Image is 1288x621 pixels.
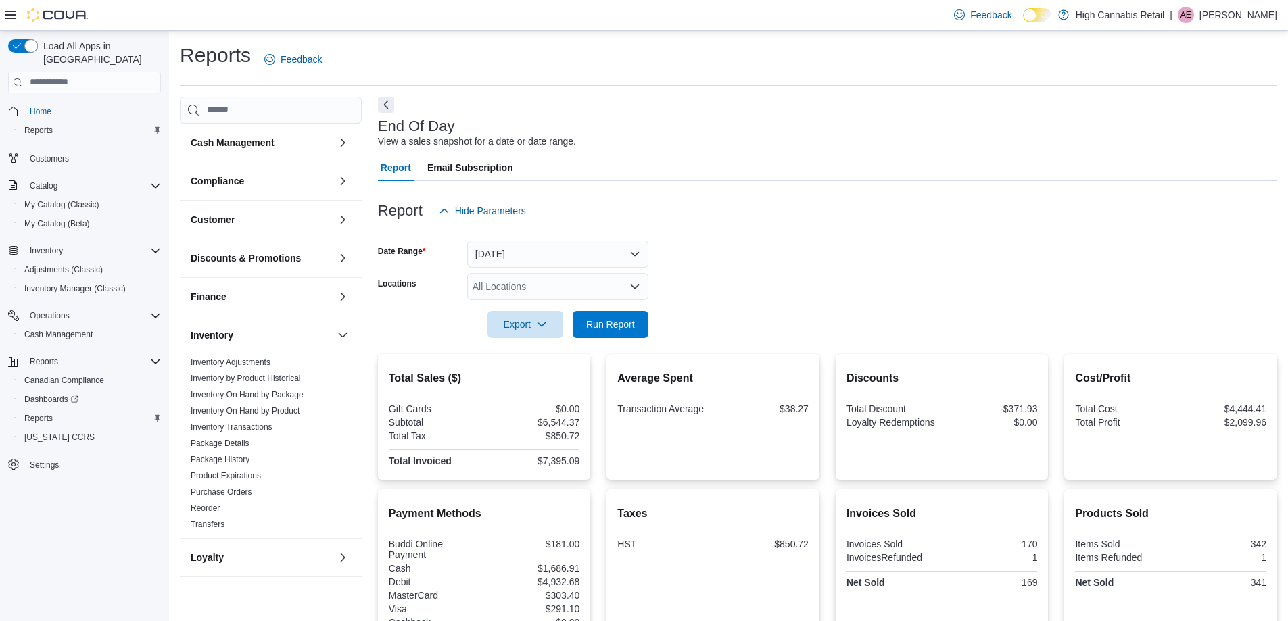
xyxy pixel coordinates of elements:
h2: Products Sold [1075,505,1266,522]
a: Inventory Transactions [191,422,272,432]
a: Inventory Manager (Classic) [19,280,131,297]
strong: Total Invoiced [389,455,452,466]
a: Reports [19,122,58,139]
div: $4,444.41 [1174,403,1266,414]
div: View a sales snapshot for a date or date range. [378,134,576,149]
div: Items Sold [1075,539,1168,549]
div: Loyalty Redemptions [846,417,939,428]
button: My Catalog (Classic) [14,195,166,214]
span: Report [381,154,411,181]
button: OCM [191,589,332,603]
button: Discounts & Promotions [191,251,332,265]
span: AE [1180,7,1191,23]
a: Product Expirations [191,471,261,480]
div: Visa [389,603,481,614]
nav: Complex example [8,96,161,510]
p: High Cannabis Retail [1076,7,1165,23]
a: Package Details [191,439,249,448]
button: Operations [3,306,166,325]
span: Adjustments (Classic) [19,262,161,278]
span: Home [30,106,51,117]
button: Reports [14,409,166,428]
div: 342 [1174,539,1266,549]
span: Reports [24,125,53,136]
div: 341 [1174,577,1266,588]
span: Inventory Transactions [191,422,272,432]
button: Operations [24,307,75,324]
a: Feedback [259,46,327,73]
div: Transaction Average [617,403,710,414]
a: Feedback [949,1,1017,28]
span: Export [496,311,555,338]
button: Customer [335,212,351,228]
span: Catalog [24,178,161,194]
button: Finance [191,290,332,303]
button: Reports [3,352,166,371]
h2: Cost/Profit [1075,370,1266,387]
p: | [1170,7,1172,23]
h2: Total Sales ($) [389,370,580,387]
a: Package History [191,455,249,464]
span: Washington CCRS [19,429,161,445]
button: Discounts & Promotions [335,250,351,266]
span: My Catalog (Classic) [19,197,161,213]
a: Cash Management [19,326,98,343]
span: Run Report [586,318,635,331]
h3: OCM [191,589,213,603]
h3: Finance [191,290,226,303]
div: Buddi Online Payment [389,539,481,560]
span: Catalog [30,180,57,191]
a: Adjustments (Classic) [19,262,108,278]
button: [DATE] [467,241,648,268]
div: $4,932.68 [487,576,579,587]
strong: Net Sold [846,577,885,588]
div: -$371.93 [945,403,1037,414]
span: Inventory Manager (Classic) [24,283,126,294]
span: Operations [30,310,70,321]
div: 169 [945,577,1037,588]
button: Inventory [335,327,351,343]
h3: Discounts & Promotions [191,251,301,265]
a: Reports [19,410,58,426]
div: $7,395.09 [487,455,579,466]
a: Dashboards [19,391,84,407]
div: $303.40 [487,590,579,601]
span: Canadian Compliance [24,375,104,386]
h3: Loyalty [191,551,224,564]
button: Customers [3,148,166,168]
h2: Taxes [617,505,809,522]
a: Purchase Orders [191,487,252,497]
div: $181.00 [487,539,579,549]
label: Date Range [378,246,426,257]
span: Dashboards [24,394,78,405]
button: Reports [14,121,166,140]
a: Customers [24,151,74,167]
div: $38.27 [716,403,809,414]
span: Customers [24,149,161,166]
button: Reports [24,353,64,370]
span: Reports [19,122,161,139]
button: OCM [335,588,351,604]
div: Invoices Sold [846,539,939,549]
button: [US_STATE] CCRS [14,428,166,447]
button: Inventory [3,241,166,260]
button: Cash Management [14,325,166,344]
span: Cash Management [19,326,161,343]
h3: Inventory [191,328,233,342]
span: Settings [30,459,59,470]
button: Next [378,97,394,113]
span: Inventory On Hand by Package [191,389,304,400]
div: $850.72 [487,430,579,441]
button: Run Report [573,311,648,338]
button: Finance [335,289,351,305]
h2: Average Spent [617,370,809,387]
div: $0.00 [487,403,579,414]
a: [US_STATE] CCRS [19,429,100,445]
a: Dashboards [14,390,166,409]
img: Cova [27,8,88,22]
span: Package Details [191,438,249,449]
span: Reports [30,356,58,367]
div: $6,544.37 [487,417,579,428]
h2: Invoices Sold [846,505,1038,522]
span: Reports [24,413,53,424]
